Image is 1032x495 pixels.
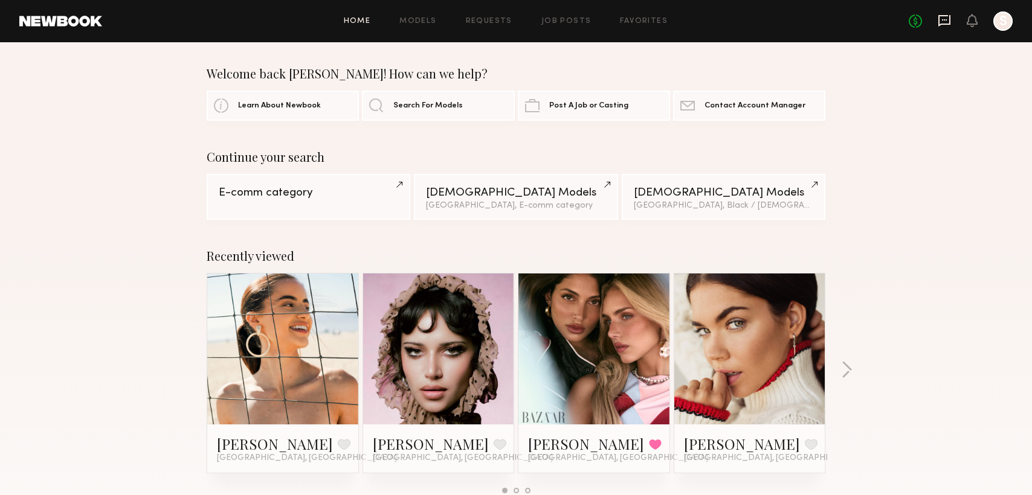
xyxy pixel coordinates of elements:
span: Post A Job or Casting [549,102,628,110]
a: Favorites [620,18,668,25]
div: Continue your search [207,150,825,164]
span: [GEOGRAPHIC_DATA], [GEOGRAPHIC_DATA] [528,453,708,463]
a: Job Posts [541,18,592,25]
a: [PERSON_NAME] [684,434,800,453]
span: [GEOGRAPHIC_DATA], [GEOGRAPHIC_DATA] [217,453,397,463]
span: Learn About Newbook [238,102,321,110]
a: Home [344,18,371,25]
a: E-comm category [207,174,410,220]
a: [DEMOGRAPHIC_DATA] Models[GEOGRAPHIC_DATA], Black / [DEMOGRAPHIC_DATA] [622,174,825,220]
span: Search For Models [393,102,463,110]
span: [GEOGRAPHIC_DATA], [GEOGRAPHIC_DATA] [373,453,553,463]
a: Search For Models [362,91,514,121]
div: E-comm category [219,187,398,199]
a: [PERSON_NAME] [528,434,644,453]
div: [GEOGRAPHIC_DATA], E-comm category [426,202,605,210]
a: Learn About Newbook [207,91,359,121]
a: [DEMOGRAPHIC_DATA] Models[GEOGRAPHIC_DATA], E-comm category [414,174,618,220]
a: S [993,11,1013,31]
a: [PERSON_NAME] [217,434,333,453]
a: Contact Account Manager [673,91,825,121]
div: [GEOGRAPHIC_DATA], Black / [DEMOGRAPHIC_DATA] [634,202,813,210]
div: Welcome back [PERSON_NAME]! How can we help? [207,66,825,81]
div: [DEMOGRAPHIC_DATA] Models [634,187,813,199]
span: [GEOGRAPHIC_DATA], [GEOGRAPHIC_DATA] [684,453,864,463]
a: [PERSON_NAME] [373,434,489,453]
div: [DEMOGRAPHIC_DATA] Models [426,187,605,199]
a: Models [399,18,436,25]
a: Requests [466,18,512,25]
div: Recently viewed [207,249,825,263]
span: Contact Account Manager [705,102,805,110]
a: Post A Job or Casting [518,91,670,121]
